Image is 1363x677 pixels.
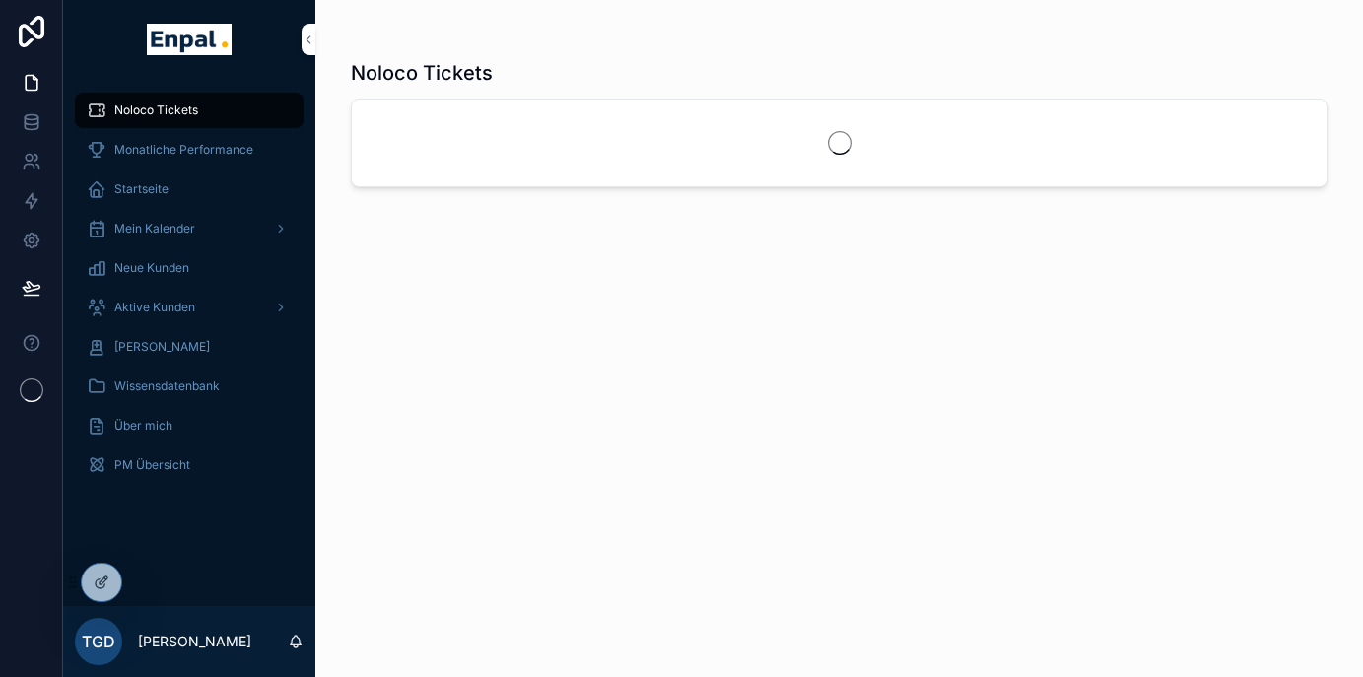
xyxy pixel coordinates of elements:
[114,102,198,118] span: Noloco Tickets
[114,339,210,355] span: [PERSON_NAME]
[75,369,304,404] a: Wissensdatenbank
[75,93,304,128] a: Noloco Tickets
[75,211,304,246] a: Mein Kalender
[63,79,315,508] div: scrollable content
[75,132,304,168] a: Monatliche Performance
[114,181,169,197] span: Startseite
[351,59,493,87] h1: Noloco Tickets
[138,632,251,651] p: [PERSON_NAME]
[114,300,195,315] span: Aktive Kunden
[114,221,195,237] span: Mein Kalender
[114,418,172,434] span: Über mich
[75,250,304,286] a: Neue Kunden
[82,630,115,653] span: TgD
[75,171,304,207] a: Startseite
[114,457,190,473] span: PM Übersicht
[114,260,189,276] span: Neue Kunden
[75,329,304,365] a: [PERSON_NAME]
[75,290,304,325] a: Aktive Kunden
[147,24,231,55] img: App logo
[75,408,304,443] a: Über mich
[75,447,304,483] a: PM Übersicht
[114,142,253,158] span: Monatliche Performance
[114,378,220,394] span: Wissensdatenbank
